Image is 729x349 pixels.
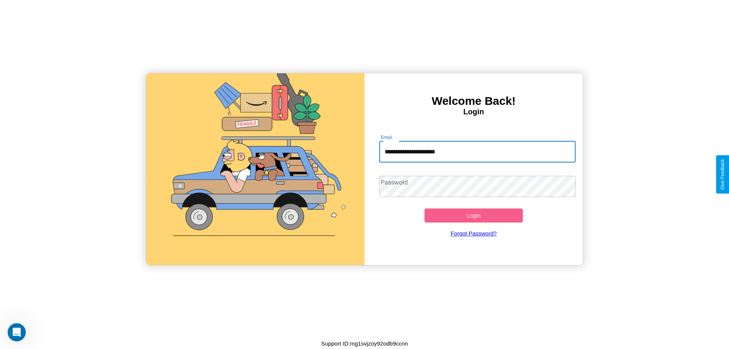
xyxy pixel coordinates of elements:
a: Forgot Password? [376,223,572,244]
h3: Welcome Back! [364,95,583,107]
iframe: Intercom live chat [8,323,26,341]
img: gif [146,73,364,265]
div: Give Feedback [720,159,725,190]
h4: Login [364,107,583,116]
button: Login [424,208,523,223]
label: Email [381,134,393,141]
p: Support ID: mg1svjzoy92odb9ccnn [321,338,408,349]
